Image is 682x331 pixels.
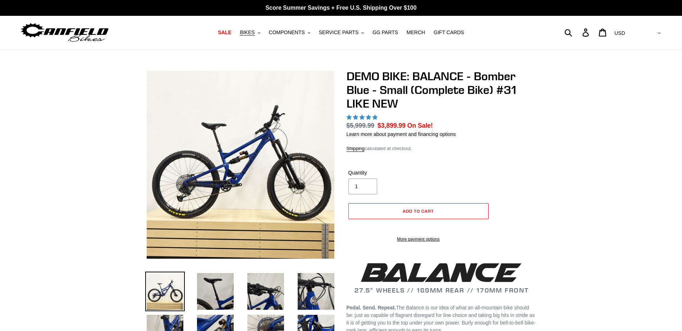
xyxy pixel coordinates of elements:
[568,24,587,40] input: Search
[430,28,468,37] a: GIFT CARDS
[236,28,264,37] button: BIKES
[347,69,537,111] h1: DEMO BIKE: BALANCE - Bomber Blue - Small (Complete Bike) #31 LIKE NEW
[347,260,537,294] h2: 27.5" WHEELS // 169MM REAR // 170MM FRONT
[377,122,406,129] span: $3,899.99
[347,114,379,120] span: 5.00 stars
[246,272,285,311] img: Load image into Gallery viewer, DEMO BIKE: BALANCE - Bomber Blue - Small (Complete Bike) #31 LIKE...
[20,21,110,44] img: Canfield Bikes
[348,236,489,242] a: More payment options
[147,71,334,259] img: DEMO BIKE: BALANCE - Bomber Blue - Small (Complete Bike) #31 LIKE NEW
[372,30,398,36] span: GG PARTS
[347,305,396,310] b: Pedal. Send. Repeat.
[407,121,433,130] span: On Sale!
[218,30,231,36] span: SALE
[240,30,255,36] span: BIKES
[269,30,305,36] span: COMPONENTS
[265,28,314,37] button: COMPONENTS
[348,203,489,219] button: Add to cart
[347,145,537,152] div: calculated at checkout.
[348,169,417,177] label: Quantity
[403,28,429,37] a: MERCH
[407,30,425,36] span: MERCH
[347,122,375,129] s: $5,999.99
[196,272,235,311] img: Load image into Gallery viewer, DEMO BIKE: BALANCE - Bomber Blue - Small (Complete Bike) #31 LIKE...
[315,28,367,37] button: SERVICE PARTS
[347,131,456,137] a: Learn more about payment and financing options
[434,30,464,36] span: GIFT CARDS
[145,272,185,311] img: Load image into Gallery viewer, DEMO BIKE: BALANCE - Bomber Blue - Small (Complete Bike) #31 LIKE...
[214,28,235,37] a: SALE
[296,272,336,311] img: Load image into Gallery viewer, DEMO BIKE: BALANCE - Bomber Blue - Small (Complete Bike) #31 LIKE...
[319,30,358,36] span: SERVICE PARTS
[403,208,434,214] span: Add to cart
[347,146,365,152] a: Shipping
[369,28,402,37] a: GG PARTS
